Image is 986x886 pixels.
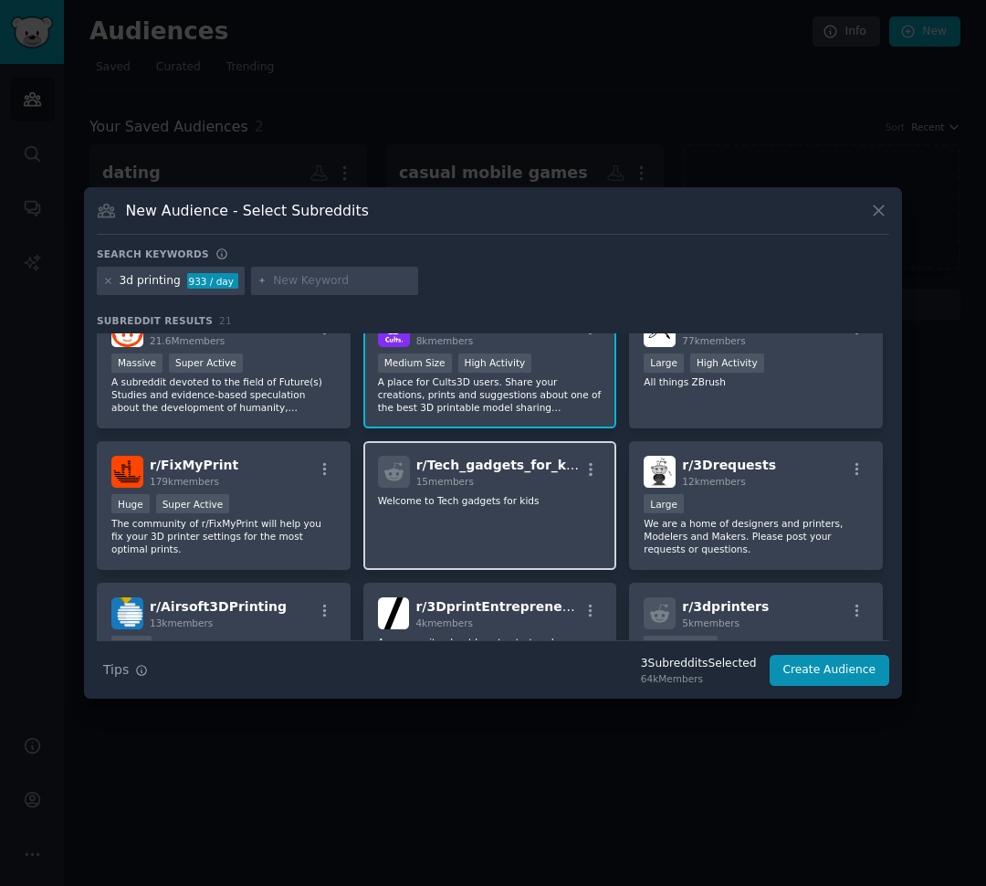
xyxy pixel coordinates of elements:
[690,353,764,373] div: High Activity
[378,636,603,661] p: A community about how to start and grow businesses using 3D Printing
[644,353,684,373] div: Large
[97,314,213,327] span: Subreddit Results
[111,353,163,373] div: Massive
[111,636,152,655] div: Large
[111,597,143,629] img: Airsoft3DPrinting
[111,456,143,488] img: FixMyPrint
[169,353,243,373] div: Super Active
[641,656,757,672] div: 3 Subreddit s Selected
[682,617,739,628] span: 5k members
[416,335,474,346] span: 8k members
[415,617,473,628] span: 4k members
[644,636,718,655] div: Medium Size
[97,248,209,260] h3: Search keywords
[378,597,410,629] img: 3DprintEntrepreneurs
[770,655,890,686] button: Create Audience
[641,672,757,685] div: 64k Members
[644,456,676,488] img: 3Drequests
[111,494,150,513] div: Huge
[150,476,219,487] span: 179k members
[187,273,238,290] div: 933 / day
[150,458,238,472] span: r/ FixMyPrint
[97,654,154,686] button: Tips
[378,353,452,373] div: Medium Size
[150,599,287,614] span: r/ Airsoft3DPrinting
[156,494,230,513] div: Super Active
[120,273,181,290] div: 3d printing
[644,517,868,555] p: We are a home of designers and printers, Modelers and Makers. Please post your requests or questi...
[682,335,745,346] span: 77k members
[644,494,684,513] div: Large
[103,660,129,680] span: Tips
[682,458,776,472] span: r/ 3Drequests
[644,375,868,388] p: All things ZBrush
[682,599,769,614] span: r/ 3dprinters
[111,517,336,555] p: The community of r/FixMyPrint will help you fix your 3D printer settings for the most optimal pri...
[111,375,336,414] p: A subreddit devoted to the field of Future(s) Studies and evidence-based speculation about the de...
[126,201,369,220] h3: New Audience - Select Subreddits
[416,476,474,487] span: 15 members
[378,494,603,507] p: Welcome to Tech gadgets for kids
[150,335,225,346] span: 21.6M members
[415,599,585,614] span: r/ 3DprintEntrepreneurs
[273,273,412,290] input: New Keyword
[219,315,232,326] span: 21
[378,375,603,414] p: A place for Cults3D users. Share your creations, prints and suggestions about one of the best 3D ...
[458,353,532,373] div: High Activity
[150,617,213,628] span: 13k members
[682,476,745,487] span: 12k members
[416,458,588,472] span: r/ Tech_gadgets_for_kids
